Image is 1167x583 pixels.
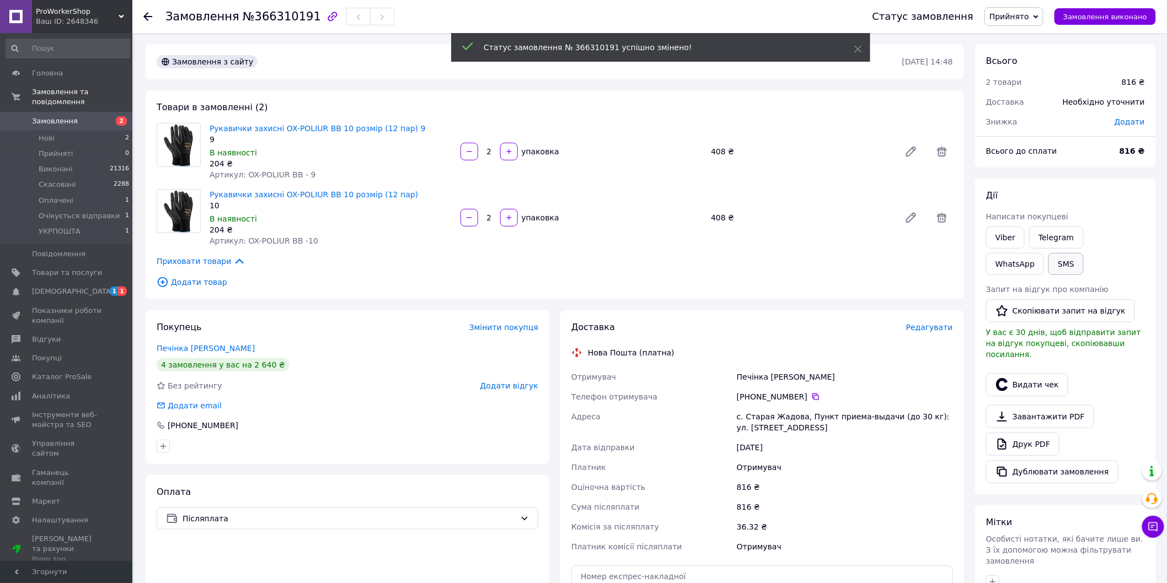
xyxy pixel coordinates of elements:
div: 204 ₴ [210,158,452,169]
span: Очікується відправки [39,211,120,221]
input: Пошук [6,39,130,58]
span: Дата відправки [571,443,635,452]
span: 1 [125,211,129,221]
span: Післяплата [183,512,516,525]
span: Редагувати [906,323,953,332]
div: 9 [210,134,452,145]
div: Отримувач [735,457,955,477]
span: Без рейтингу [168,381,222,390]
button: Замовлення виконано [1054,8,1156,25]
span: Замовлення та повідомлення [32,87,132,107]
div: Додати email [156,400,223,411]
span: Товари в замовленні (2) [157,102,268,112]
span: [PERSON_NAME] та рахунки [32,534,102,564]
div: упаковка [519,212,560,223]
span: Доставка [571,322,615,332]
div: 204 ₴ [210,224,452,235]
span: Змінити покупця [469,323,538,332]
img: Рукавички захисні OX-POLIUR BB 10 розмір (12 пар) 9 [163,123,194,166]
span: Сума післяплати [571,503,640,511]
div: 816 ₴ [735,497,955,517]
span: Видалити [931,207,953,229]
a: Telegram [1029,226,1083,249]
span: 1 [110,287,119,296]
span: Відгуки [32,334,61,344]
button: Чат з покупцем [1142,516,1164,538]
span: Покупці [32,353,62,363]
span: Скасовані [39,180,76,190]
span: Маркет [32,496,60,506]
span: Оплата [157,487,191,497]
div: Ваш ID: 2648346 [36,17,132,26]
a: Друк PDF [986,433,1059,456]
div: Печінка [PERSON_NAME] [735,367,955,387]
span: Запит на відгук про компанію [986,285,1109,294]
span: Додати відгук [480,381,538,390]
span: 2 товари [986,78,1022,87]
span: Додати товар [157,276,953,288]
button: SMS [1048,253,1084,275]
span: Знижка [986,117,1018,126]
span: Платник [571,463,606,472]
span: Артикул: OX-POLIUR BB -10 [210,236,318,245]
span: Телефон отримувача [571,392,657,401]
span: Особисті нотатки, які бачите лише ви. З їх допомогою можна фільтрувати замовлення [986,535,1143,565]
span: Всього до сплати [986,147,1057,155]
span: Замовлення виконано [1063,13,1147,21]
span: Оціночна вартість [571,483,645,492]
span: 2288 [114,180,129,190]
div: Prom топ [32,554,102,564]
span: Замовлення [165,10,239,23]
div: Повернутися назад [143,11,152,22]
span: В наявності [210,214,257,223]
span: ProWorkerShop [36,7,119,17]
div: 816 ₴ [1122,77,1145,88]
span: Гаманець компанії [32,468,102,488]
span: Головна [32,68,63,78]
span: Замовлення [32,116,78,126]
span: Видалити [931,141,953,163]
span: 1 [125,226,129,236]
div: 10 [210,200,452,211]
span: Оплачені [39,196,73,206]
span: 1 [118,287,127,296]
div: 4 замовлення у вас на 2 640 ₴ [157,358,290,371]
span: Прийнято [989,12,1029,21]
span: Повідомлення [32,249,85,259]
time: [DATE] 14:48 [902,57,953,66]
button: Дублювати замовлення [986,460,1118,483]
span: Каталог ProSale [32,372,92,382]
span: Налаштування [32,515,88,525]
span: Управління сайтом [32,439,102,458]
div: Статус замовлення № 366310191 успішно змінено! [484,42,827,53]
span: Написати покупцеві [986,212,1068,221]
span: Мітки [986,517,1013,527]
span: 0 [125,149,129,159]
span: В наявності [210,148,257,157]
span: Покупець [157,322,202,332]
a: Печінка [PERSON_NAME] [157,344,255,353]
span: Нові [39,133,55,143]
span: 21316 [110,164,129,174]
div: упаковка [519,146,560,157]
img: Рукавички захисні OX-POLIUR BB 10 розмір (12 пар) [163,190,194,233]
span: УКРПОШТА [39,226,81,236]
span: У вас є 30 днів, щоб відправити запит на відгук покупцеві, скопіювавши посилання. [986,328,1141,359]
span: Платник комісії післяплати [571,542,682,551]
div: Отримувач [735,537,955,557]
div: Статус замовлення [872,11,974,22]
div: с. Старая Жадова, Пункт приема-выдачи (до 30 кг): ул. [STREET_ADDRESS] [735,407,955,438]
a: Редагувати [900,207,922,229]
div: Додати email [167,400,223,411]
div: [PHONE_NUMBER] [737,391,953,402]
span: Приховати товари [157,255,245,267]
div: Необхідно уточнити [1056,90,1152,114]
span: [DEMOGRAPHIC_DATA] [32,287,114,296]
button: Видати чек [986,373,1068,396]
span: Отримувач [571,373,616,381]
span: Дії [986,190,998,201]
span: Комісія за післяплату [571,522,659,531]
a: Рукавички захисні OX-POLIUR BB 10 розмір (12 пар) [210,190,418,199]
span: Додати [1115,117,1145,126]
div: 408 ₴ [706,210,896,225]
